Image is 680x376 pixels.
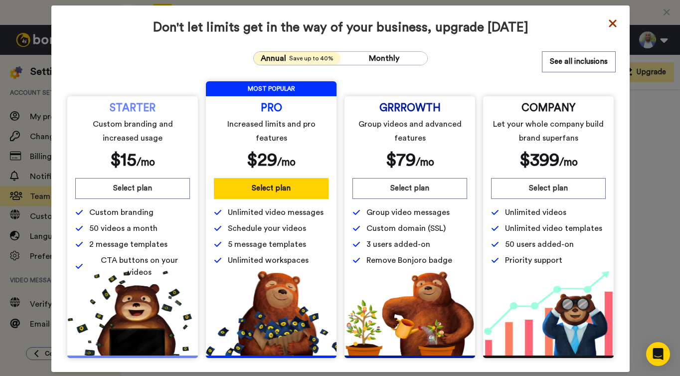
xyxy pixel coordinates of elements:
[228,206,324,218] span: Unlimited video messages
[354,117,466,145] span: Group videos and advanced features
[559,157,578,168] span: /mo
[521,104,575,112] span: COMPANY
[491,178,606,199] button: Select plan
[206,81,337,96] span: MOST POPULAR
[67,271,198,356] img: 5112517b2a94bd7fef09f8ca13467cef.png
[261,52,286,64] span: Annual
[493,117,604,145] span: Let your whole company build brand superfans
[542,51,616,72] button: See all inclusions
[352,178,467,199] button: Select plan
[277,157,296,168] span: /mo
[386,151,416,169] span: $ 79
[254,52,340,65] button: AnnualSave up to 40%
[416,157,434,168] span: /mo
[519,151,559,169] span: $ 399
[505,238,574,250] span: 50 users added-on
[228,222,306,234] span: Schedule your videos
[89,254,190,278] span: CTA buttons on your videos
[369,54,399,62] span: Monthly
[340,52,427,65] button: Monthly
[505,222,602,234] span: Unlimited video templates
[137,157,155,168] span: /mo
[206,271,337,356] img: b5b10b7112978f982230d1107d8aada4.png
[483,271,614,356] img: baac238c4e1197dfdb093d3ea7416ec4.png
[289,54,334,62] span: Save up to 40%
[505,206,566,218] span: Unlimited videos
[261,104,282,112] span: PRO
[379,104,441,112] span: GRRROWTH
[247,151,277,169] span: $ 29
[505,254,562,266] span: Priority support
[228,238,306,250] span: 5 message templates
[65,19,616,35] span: Don't let limits get in the way of your business, upgrade [DATE]
[216,117,327,145] span: Increased limits and pro features
[228,254,309,266] span: Unlimited workspaces
[366,254,452,266] span: Remove Bonjoro badge
[214,178,329,199] button: Select plan
[110,151,137,169] span: $ 15
[366,206,450,218] span: Group video messages
[75,178,190,199] button: Select plan
[77,117,188,145] span: Custom branding and increased usage
[366,238,430,250] span: 3 users added-on
[89,222,158,234] span: 50 videos a month
[344,271,475,356] img: edd2fd70e3428fe950fd299a7ba1283f.png
[89,206,154,218] span: Custom branding
[646,342,670,366] div: Open Intercom Messenger
[89,238,168,250] span: 2 message templates
[110,104,156,112] span: STARTER
[366,222,446,234] span: Custom domain (SSL)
